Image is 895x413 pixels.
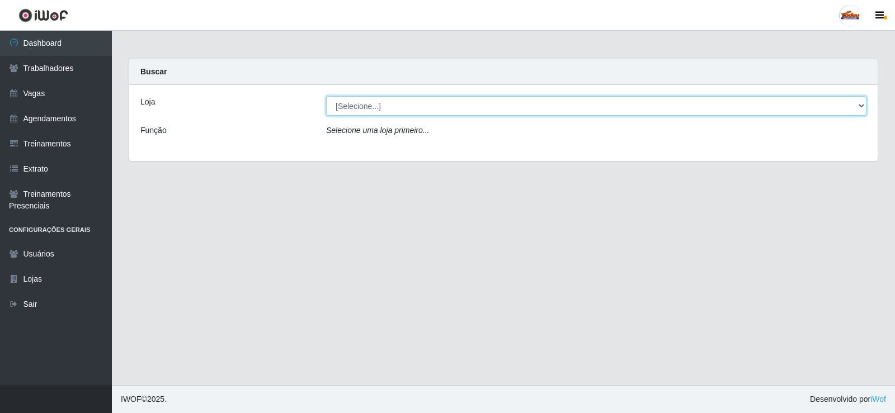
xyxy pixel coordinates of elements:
[810,393,886,405] span: Desenvolvido por
[121,395,142,403] span: IWOF
[326,126,429,135] i: Selecione uma loja primeiro...
[140,125,167,136] label: Função
[140,96,155,108] label: Loja
[121,393,167,405] span: © 2025 .
[140,67,167,76] strong: Buscar
[18,8,68,22] img: CoreUI Logo
[870,395,886,403] a: iWof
